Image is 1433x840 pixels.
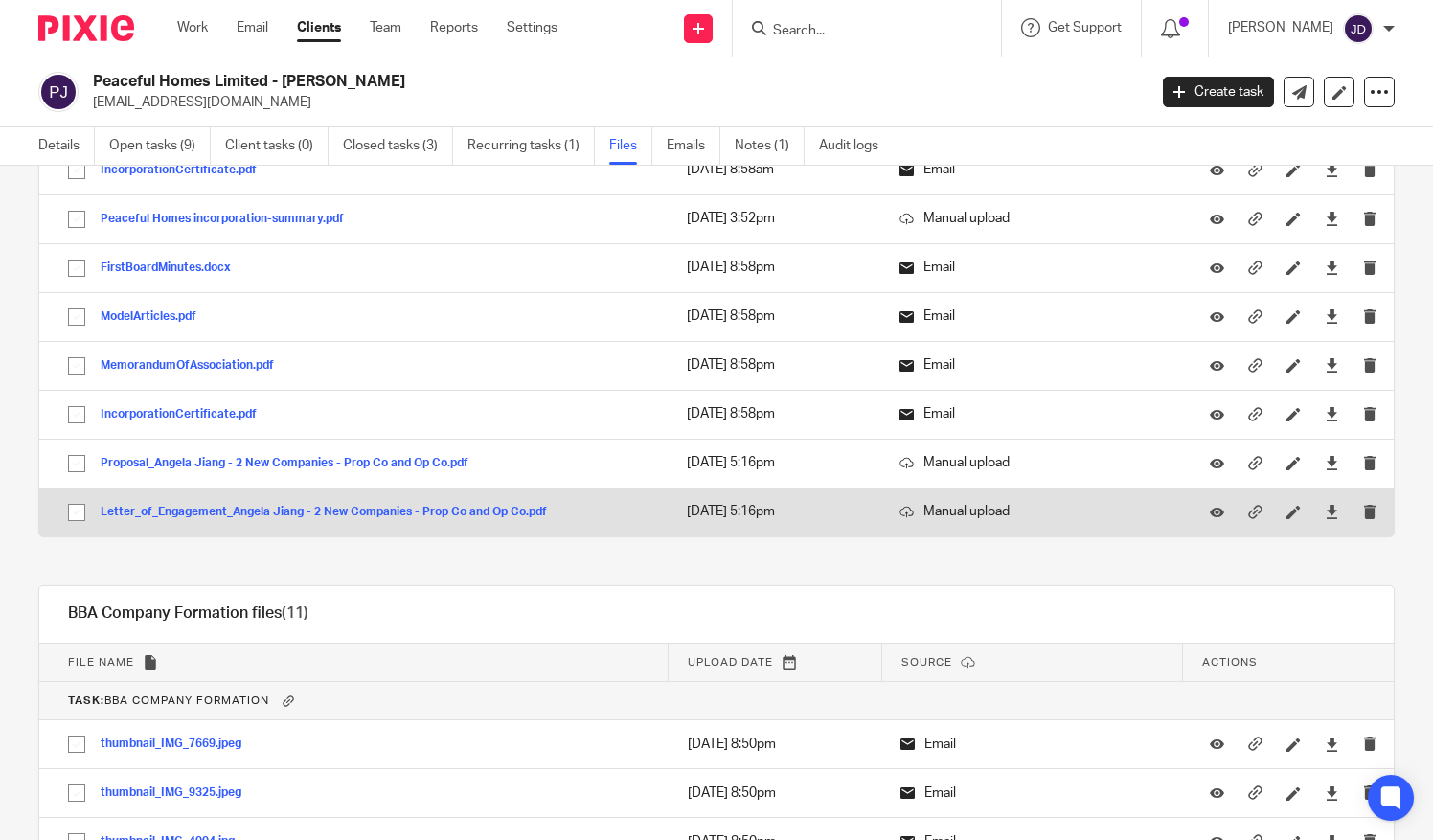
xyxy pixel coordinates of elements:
[430,18,478,37] a: Reports
[101,164,271,177] button: IncorporationCertificate.pdf
[101,359,288,373] button: MemorandumOfAssociation.pdf
[58,299,95,335] input: Select
[58,348,95,384] input: Select
[1325,735,1339,754] a: Download
[900,735,1164,754] p: Email
[687,453,861,472] p: [DATE] 5:16pm
[1228,18,1333,37] p: [PERSON_NAME]
[687,258,861,277] p: [DATE] 8:58pm
[1325,453,1339,472] a: Download
[101,261,245,275] button: FirstBoardMinutes.docx
[687,404,861,423] p: [DATE] 8:58pm
[58,201,95,238] input: Select
[1325,258,1339,277] a: Download
[93,72,926,92] h2: Peaceful Homes Limited - [PERSON_NAME]
[68,603,308,624] h1: BBA Company Formation files
[101,738,256,751] button: thumbnail_IMG_7669.jpeg
[38,72,79,112] img: svg%3E
[688,657,773,668] span: Upload date
[899,306,1164,326] p: Email
[899,502,1164,521] p: Manual upload
[68,695,269,706] span: BBA Company Formation
[1325,355,1339,375] a: Download
[93,93,1134,112] p: [EMAIL_ADDRESS][DOMAIN_NAME]
[899,404,1164,423] p: Email
[771,23,944,40] input: Search
[901,657,952,668] span: Source
[900,783,1164,803] p: Email
[101,506,561,519] button: Letter_of_Engagement_Angela Jiang - 2 New Companies - Prop Co and Op Co.pdf
[1202,657,1258,668] span: Actions
[688,735,862,754] p: [DATE] 8:50pm
[58,152,95,189] input: Select
[1325,502,1339,521] a: Download
[101,786,256,800] button: thumbnail_IMG_9325.jpeg
[38,15,134,41] img: Pixie
[899,209,1164,228] p: Manual upload
[58,726,95,762] input: Select
[177,18,208,37] a: Work
[507,18,557,37] a: Settings
[1325,160,1339,179] a: Download
[1325,404,1339,423] a: Download
[38,127,95,165] a: Details
[687,306,861,326] p: [DATE] 8:58pm
[667,127,720,165] a: Emails
[101,457,483,470] button: Proposal_Angela Jiang - 2 New Companies - Prop Co and Op Co.pdf
[1325,783,1339,803] a: Download
[687,355,861,375] p: [DATE] 8:58pm
[687,160,861,179] p: [DATE] 8:58am
[58,445,95,482] input: Select
[68,695,104,706] b: Task:
[237,18,268,37] a: Email
[899,160,1164,179] p: Email
[687,502,861,521] p: [DATE] 5:16pm
[735,127,805,165] a: Notes (1)
[68,657,134,668] span: File name
[101,310,211,324] button: ModelArticles.pdf
[58,250,95,286] input: Select
[109,127,211,165] a: Open tasks (9)
[609,127,652,165] a: Files
[58,397,95,433] input: Select
[899,355,1164,375] p: Email
[343,127,453,165] a: Closed tasks (3)
[1163,77,1274,107] a: Create task
[370,18,401,37] a: Team
[1325,209,1339,228] a: Download
[1325,306,1339,326] a: Download
[899,453,1164,472] p: Manual upload
[282,605,308,621] span: (11)
[58,775,95,811] input: Select
[101,213,358,226] button: Peaceful Homes incorporation-summary.pdf
[688,783,862,803] p: [DATE] 8:50pm
[101,408,271,421] button: IncorporationCertificate.pdf
[899,258,1164,277] p: Email
[1048,21,1122,34] span: Get Support
[467,127,595,165] a: Recurring tasks (1)
[225,127,329,165] a: Client tasks (0)
[819,127,893,165] a: Audit logs
[297,18,341,37] a: Clients
[1343,13,1374,44] img: svg%3E
[58,494,95,531] input: Select
[687,209,861,228] p: [DATE] 3:52pm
